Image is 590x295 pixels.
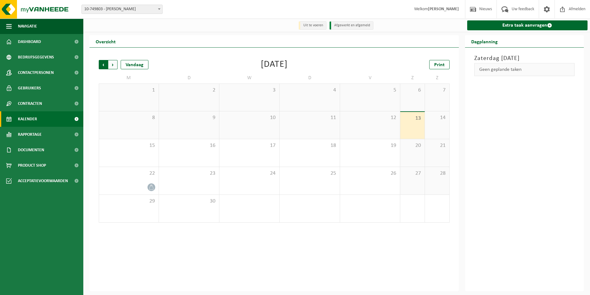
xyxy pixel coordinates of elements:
div: [DATE] [261,60,288,69]
span: 10 [222,114,276,121]
span: Contracten [18,96,42,111]
span: 21 [428,142,446,149]
span: 27 [403,170,422,177]
span: Rapportage [18,127,42,142]
a: Extra taak aanvragen [467,20,588,30]
li: Uit te voeren [299,21,326,30]
td: D [159,72,219,83]
span: Product Shop [18,158,46,173]
h2: Dagplanning [465,35,504,47]
div: Vandaag [121,60,148,69]
span: 14 [428,114,446,121]
span: 5 [343,87,397,94]
span: 16 [162,142,216,149]
strong: [PERSON_NAME] [428,7,459,11]
td: D [280,72,340,83]
span: 30 [162,198,216,205]
span: 7 [428,87,446,94]
h3: Zaterdag [DATE] [474,54,575,63]
span: Contactpersonen [18,65,54,80]
span: Acceptatievoorwaarden [18,173,68,189]
td: Z [425,72,450,83]
span: 29 [102,198,156,205]
span: Gebruikers [18,80,41,96]
td: W [219,72,280,83]
span: 3 [222,87,276,94]
span: 13 [403,115,422,122]
span: 12 [343,114,397,121]
span: Navigatie [18,19,37,34]
span: 24 [222,170,276,177]
a: Print [429,60,450,69]
span: Kalender [18,111,37,127]
div: Geen geplande taken [474,63,575,76]
span: 28 [428,170,446,177]
td: V [340,72,400,83]
span: 19 [343,142,397,149]
span: 22 [102,170,156,177]
span: 15 [102,142,156,149]
span: Vorige [99,60,108,69]
span: 1 [102,87,156,94]
span: 26 [343,170,397,177]
span: 6 [403,87,422,94]
span: 20 [403,142,422,149]
td: M [99,72,159,83]
h2: Overzicht [89,35,122,47]
span: 11 [283,114,336,121]
span: 25 [283,170,336,177]
span: Dashboard [18,34,41,49]
span: 8 [102,114,156,121]
span: 18 [283,142,336,149]
span: 2 [162,87,216,94]
span: Documenten [18,142,44,158]
span: 9 [162,114,216,121]
span: 17 [222,142,276,149]
span: Bedrijfsgegevens [18,49,54,65]
li: Afgewerkt en afgemeld [330,21,373,30]
span: Print [434,62,445,67]
span: 10-749803 - VANACKER WIM - DADIZELE [81,5,163,14]
td: Z [400,72,425,83]
span: Volgende [108,60,118,69]
span: 4 [283,87,336,94]
span: 10-749803 - VANACKER WIM - DADIZELE [82,5,162,14]
span: 23 [162,170,216,177]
